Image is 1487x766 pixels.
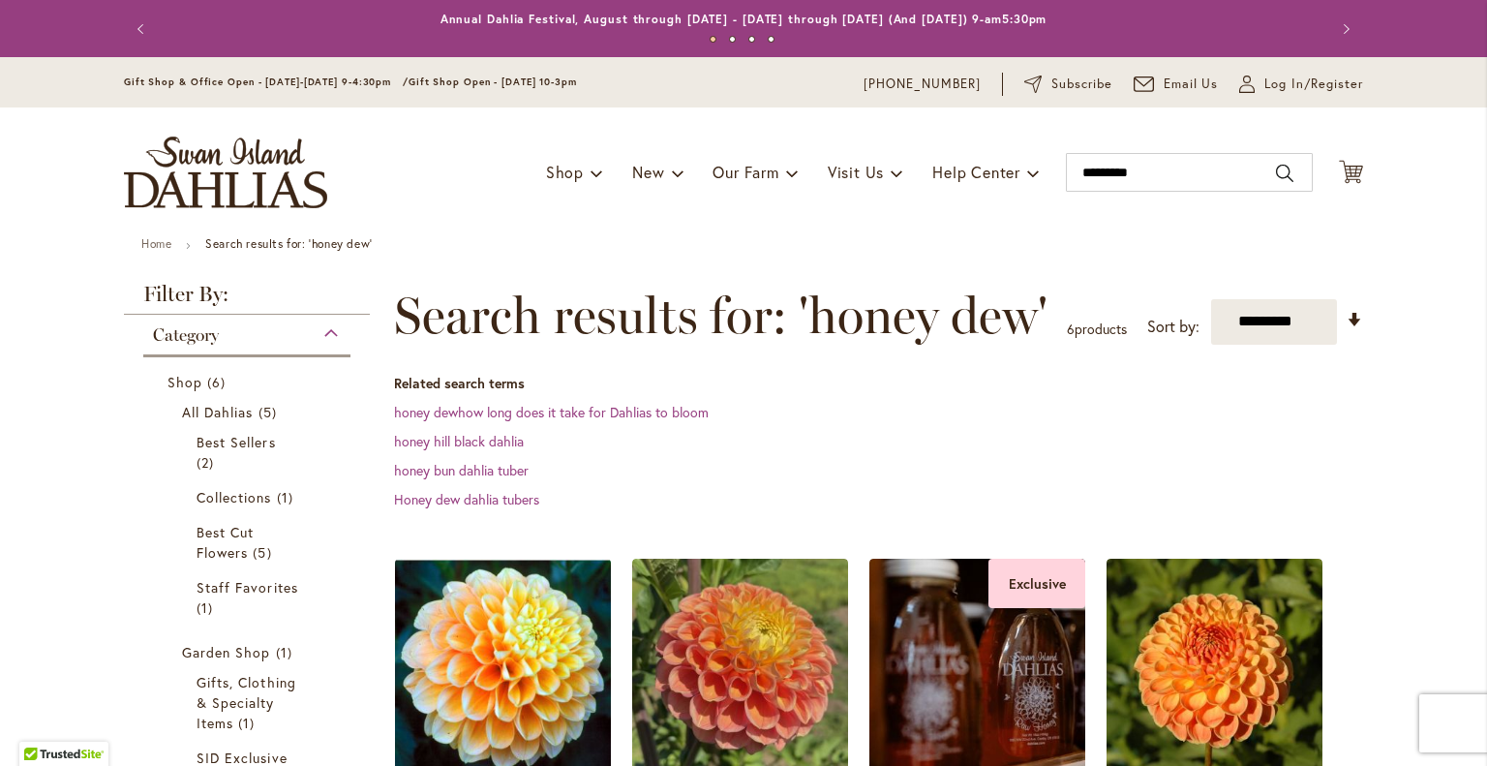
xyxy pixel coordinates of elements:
a: store logo [124,137,327,208]
a: Garden Shop [182,642,317,662]
span: 1 [276,642,297,662]
dt: Related search terms [394,374,1363,393]
span: Gifts, Clothing & Specialty Items [197,673,296,732]
span: Help Center [932,162,1020,182]
span: Email Us [1164,75,1219,94]
a: Shop [167,372,331,392]
span: 5 [258,402,282,422]
span: 6 [207,372,230,392]
a: Honey dew dahlia tubers [394,490,539,508]
a: Gifts, Clothing &amp; Specialty Items [197,672,302,733]
span: Staff Favorites [197,578,298,597]
a: Email Us [1134,75,1219,94]
a: Collections [197,487,302,507]
a: honey bun dahlia tuber [394,461,529,479]
span: Best Sellers [197,433,276,451]
span: Shop [546,162,584,182]
span: Search results for: 'honey dew' [394,287,1047,345]
span: 1 [238,713,259,733]
span: 6 [1067,320,1075,338]
span: Visit Us [828,162,884,182]
a: Annual Dahlia Festival, August through [DATE] - [DATE] through [DATE] (And [DATE]) 9-am5:30pm [440,12,1047,26]
span: 1 [197,597,218,618]
button: Next [1324,10,1363,48]
a: Log In/Register [1239,75,1363,94]
div: Exclusive [988,559,1085,608]
span: Category [153,324,219,346]
a: Staff Favorites [197,577,302,618]
span: 1 [277,487,298,507]
label: Sort by: [1147,309,1199,345]
span: Garden Shop [182,643,271,661]
button: 3 of 4 [748,36,755,43]
a: honey dewhow long does it take for Dahlias to bloom [394,403,709,421]
span: Our Farm [713,162,778,182]
span: Gift Shop & Office Open - [DATE]-[DATE] 9-4:30pm / [124,76,409,88]
span: Shop [167,373,202,391]
button: 2 of 4 [729,36,736,43]
a: Best Sellers [197,432,302,473]
span: Log In/Register [1264,75,1363,94]
button: Previous [124,10,163,48]
span: Best Cut Flowers [197,523,254,562]
span: Subscribe [1051,75,1112,94]
p: products [1067,314,1127,345]
button: 4 of 4 [768,36,774,43]
a: honey hill black dahlia [394,432,524,450]
span: New [632,162,664,182]
span: Collections [197,488,272,506]
button: 1 of 4 [710,36,716,43]
span: Gift Shop Open - [DATE] 10-3pm [409,76,577,88]
strong: Filter By: [124,284,370,315]
strong: Search results for: 'honey dew' [205,236,373,251]
a: Subscribe [1024,75,1112,94]
span: All Dahlias [182,403,254,421]
a: Home [141,236,171,251]
a: [PHONE_NUMBER] [864,75,981,94]
a: Best Cut Flowers [197,522,302,563]
span: 5 [253,542,276,563]
span: 2 [197,452,219,473]
a: All Dahlias [182,402,317,422]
